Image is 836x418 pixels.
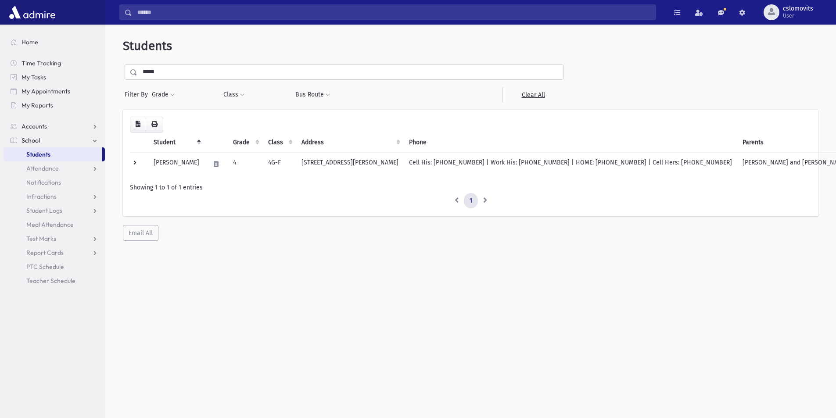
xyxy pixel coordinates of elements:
a: Meal Attendance [4,218,105,232]
a: Home [4,35,105,49]
span: Attendance [26,164,59,172]
td: 4 [228,152,263,176]
img: AdmirePro [7,4,57,21]
a: Test Marks [4,232,105,246]
a: Notifications [4,175,105,189]
span: My Appointments [22,87,70,95]
span: Meal Attendance [26,221,74,229]
a: School [4,133,105,147]
span: Students [26,150,50,158]
a: My Tasks [4,70,105,84]
a: Report Cards [4,246,105,260]
span: Students [123,39,172,53]
a: Accounts [4,119,105,133]
td: 4G-F [263,152,296,176]
input: Search [132,4,656,20]
button: Print [146,117,163,132]
span: Student Logs [26,207,62,214]
span: Notifications [26,179,61,186]
a: My Appointments [4,84,105,98]
span: School [22,136,40,144]
button: Grade [151,87,175,103]
a: Students [4,147,102,161]
button: Bus Route [295,87,330,103]
td: [STREET_ADDRESS][PERSON_NAME] [296,152,404,176]
span: Test Marks [26,235,56,243]
span: Time Tracking [22,59,61,67]
span: Infractions [26,193,57,200]
a: My Reports [4,98,105,112]
a: Student Logs [4,204,105,218]
th: Student: activate to sort column descending [148,132,205,153]
span: cslomovits [783,5,813,12]
button: CSV [130,117,146,132]
th: Grade: activate to sort column ascending [228,132,263,153]
a: Teacher Schedule [4,274,105,288]
a: Clear All [502,87,563,103]
span: PTC Schedule [26,263,64,271]
div: Showing 1 to 1 of 1 entries [130,183,811,192]
span: Report Cards [26,249,64,257]
a: PTC Schedule [4,260,105,274]
span: User [783,12,813,19]
span: My Tasks [22,73,46,81]
a: 1 [464,193,478,209]
th: Phone [404,132,737,153]
th: Address: activate to sort column ascending [296,132,404,153]
a: Time Tracking [4,56,105,70]
td: [PERSON_NAME] [148,152,205,176]
th: Class: activate to sort column ascending [263,132,296,153]
button: Class [223,87,245,103]
a: Infractions [4,189,105,204]
button: Email All [123,225,158,241]
span: Accounts [22,122,47,130]
span: Filter By [125,90,151,99]
a: Attendance [4,161,105,175]
span: Teacher Schedule [26,277,75,285]
span: Home [22,38,38,46]
td: Cell His: [PHONE_NUMBER] | Work His: [PHONE_NUMBER] | HOME: [PHONE_NUMBER] | Cell Hers: [PHONE_NU... [404,152,737,176]
span: My Reports [22,101,53,109]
